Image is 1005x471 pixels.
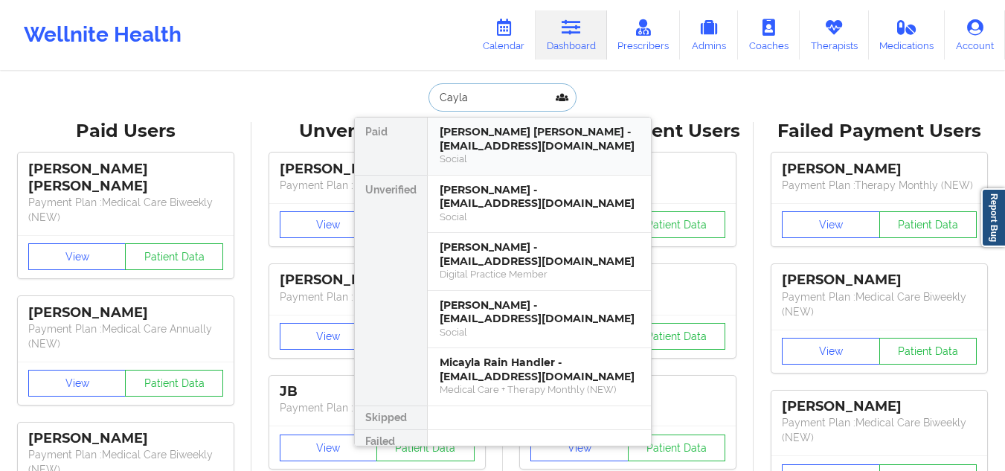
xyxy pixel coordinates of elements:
[28,195,223,225] p: Payment Plan : Medical Care Biweekly (NEW)
[782,178,977,193] p: Payment Plan : Therapy Monthly (NEW)
[869,10,945,60] a: Medications
[782,211,880,238] button: View
[28,161,223,195] div: [PERSON_NAME] [PERSON_NAME]
[472,10,536,60] a: Calendar
[764,120,995,143] div: Failed Payment Users
[280,289,475,304] p: Payment Plan : Unmatched Plan
[280,383,475,400] div: JB
[782,161,977,178] div: [PERSON_NAME]
[355,430,427,454] div: Failed
[440,268,639,281] div: Digital Practice Member
[628,323,726,350] button: Patient Data
[262,120,492,143] div: Unverified Users
[782,415,977,445] p: Payment Plan : Medical Care Biweekly (NEW)
[782,289,977,319] p: Payment Plan : Medical Care Biweekly (NEW)
[782,398,977,415] div: [PERSON_NAME]
[530,435,629,461] button: View
[440,383,639,396] div: Medical Care + Therapy Monthly (NEW)
[440,356,639,383] div: Micayla Rain Handler - [EMAIL_ADDRESS][DOMAIN_NAME]
[536,10,607,60] a: Dashboard
[680,10,738,60] a: Admins
[981,188,1005,247] a: Report Bug
[440,125,639,153] div: [PERSON_NAME] [PERSON_NAME] - [EMAIL_ADDRESS][DOMAIN_NAME]
[125,243,223,270] button: Patient Data
[440,153,639,165] div: Social
[607,10,681,60] a: Prescribers
[628,435,726,461] button: Patient Data
[355,406,427,430] div: Skipped
[280,178,475,193] p: Payment Plan : Unmatched Plan
[280,323,378,350] button: View
[355,118,427,176] div: Paid
[28,370,126,397] button: View
[28,430,223,447] div: [PERSON_NAME]
[280,272,475,289] div: [PERSON_NAME]
[800,10,869,60] a: Therapists
[10,120,241,143] div: Paid Users
[738,10,800,60] a: Coaches
[440,211,639,223] div: Social
[280,211,378,238] button: View
[280,400,475,415] p: Payment Plan : Unmatched Plan
[628,211,726,238] button: Patient Data
[440,183,639,211] div: [PERSON_NAME] - [EMAIL_ADDRESS][DOMAIN_NAME]
[782,338,880,365] button: View
[440,298,639,326] div: [PERSON_NAME] - [EMAIL_ADDRESS][DOMAIN_NAME]
[440,326,639,339] div: Social
[355,176,427,406] div: Unverified
[28,304,223,321] div: [PERSON_NAME]
[28,243,126,270] button: View
[945,10,1005,60] a: Account
[280,435,378,461] button: View
[376,435,475,461] button: Patient Data
[280,161,475,178] div: [PERSON_NAME]
[782,272,977,289] div: [PERSON_NAME]
[879,211,977,238] button: Patient Data
[28,321,223,351] p: Payment Plan : Medical Care Annually (NEW)
[440,240,639,268] div: [PERSON_NAME] - [EMAIL_ADDRESS][DOMAIN_NAME]
[879,338,977,365] button: Patient Data
[125,370,223,397] button: Patient Data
